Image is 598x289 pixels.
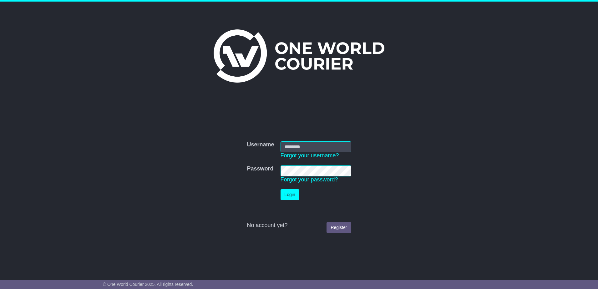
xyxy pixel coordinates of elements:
a: Register [327,222,351,233]
div: No account yet? [247,222,351,229]
label: Password [247,165,273,172]
label: Username [247,141,274,148]
a: Forgot your username? [281,152,339,159]
a: Forgot your password? [281,176,338,183]
button: Login [281,189,299,200]
span: © One World Courier 2025. All rights reserved. [103,282,193,287]
img: One World [214,29,384,83]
